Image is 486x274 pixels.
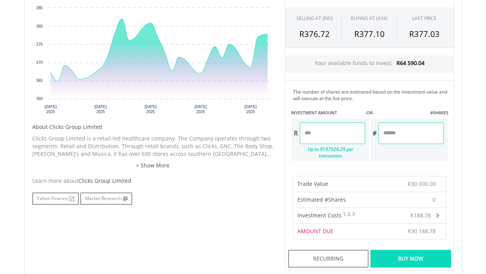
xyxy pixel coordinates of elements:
[408,180,436,187] span: R30 000.00
[285,55,454,73] div: Your available funds to invest:
[36,6,43,10] text: 385
[32,135,274,158] p: Clicks Group Limited is a retail-led healthcare company. The Company operates through two segment...
[370,250,451,267] div: Buy Now
[297,196,346,203] span: Estimated #Shares
[297,227,333,235] span: AMOUNT DUE
[194,105,207,114] text: [DATE] 2025
[297,180,328,187] span: Trade Value
[408,227,436,235] span: R30 188.78
[409,28,440,39] span: R377.03
[32,4,274,119] div: Chart. Highcharts interactive chart.
[144,105,157,114] text: [DATE] 2025
[288,250,368,267] div: Recurring
[32,192,79,205] a: Yahoo Finance
[44,105,56,114] text: [DATE] 2025
[244,105,257,114] text: [DATE] 2025
[412,15,436,22] div: LAST PRICE
[410,212,431,219] span: R188.78
[292,144,365,161] div: Up to R197924.29 per transaction
[351,15,388,22] span: BUYING AT (ASK)
[95,105,107,114] text: [DATE] 2025
[430,110,448,116] label: #SHARES
[36,60,43,65] text: 370
[36,79,43,83] text: 365
[297,212,342,219] span: Investment Costs
[343,211,355,217] sup: 1, 2, 3
[32,162,274,169] a: + Show More
[32,177,274,185] div: Learn more about
[32,123,274,131] h5: About Clicks Group Limited
[354,28,384,39] span: R377.10
[433,196,436,204] span: 0
[36,24,43,28] text: 380
[396,59,425,67] span: R64 590.04
[365,110,374,116] label: -OR-
[292,122,300,144] div: R
[36,42,43,47] text: 375
[296,15,333,22] div: SELLING AT (BID)
[36,97,43,101] text: 360
[293,89,451,102] div: The number of shares are estimated based on the investment value and will execute at the live price.
[370,122,378,144] div: #
[299,28,330,39] span: R376.72
[32,4,274,119] svg: Interactive chart
[78,177,131,184] span: Clicks Group Limited
[291,110,337,116] label: INVESTMENT AMOUNT
[80,192,132,205] a: Market Research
